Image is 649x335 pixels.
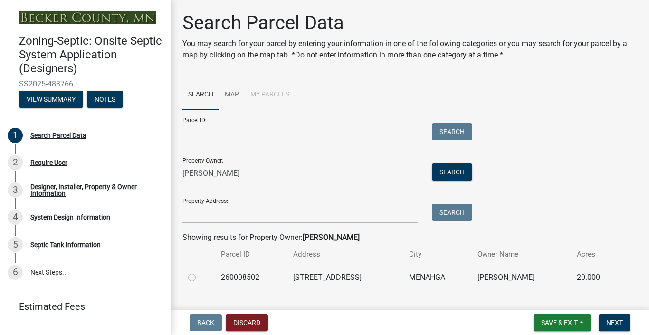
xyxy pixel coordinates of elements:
[599,314,630,331] button: Next
[30,159,67,166] div: Require User
[30,214,110,220] div: System Design Information
[30,183,156,197] div: Designer, Installer, Property & Owner Information
[197,319,214,326] span: Back
[19,34,163,75] h4: Zoning-Septic: Onsite Septic System Application (Designers)
[19,96,83,104] wm-modal-confirm: Summary
[19,91,83,108] button: View Summary
[8,155,23,170] div: 2
[30,241,101,248] div: Septic Tank Information
[8,182,23,198] div: 3
[87,96,123,104] wm-modal-confirm: Notes
[8,128,23,143] div: 1
[606,319,623,326] span: Next
[215,266,287,289] td: 260008502
[215,243,287,266] th: Parcel ID
[219,80,245,110] a: Map
[87,91,123,108] button: Notes
[190,314,222,331] button: Back
[534,314,591,331] button: Save & Exit
[226,314,268,331] button: Discard
[472,266,571,289] td: [PERSON_NAME]
[403,243,472,266] th: City
[8,210,23,225] div: 4
[541,319,578,326] span: Save & Exit
[182,11,638,34] h1: Search Parcel Data
[8,265,23,280] div: 6
[182,38,638,61] p: You may search for your parcel by entering your information in one of the following categories or...
[19,11,156,24] img: Becker County, Minnesota
[8,297,156,316] a: Estimated Fees
[19,79,152,88] span: SS2025-483766
[571,243,621,266] th: Acres
[182,80,219,110] a: Search
[571,266,621,289] td: 20.000
[472,243,571,266] th: Owner Name
[8,237,23,252] div: 5
[182,232,638,243] div: Showing results for Property Owner:
[432,163,472,181] button: Search
[432,123,472,140] button: Search
[303,233,360,242] strong: [PERSON_NAME]
[287,266,403,289] td: [STREET_ADDRESS]
[30,132,86,139] div: Search Parcel Data
[287,243,403,266] th: Address
[432,204,472,221] button: Search
[403,266,472,289] td: MENAHGA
